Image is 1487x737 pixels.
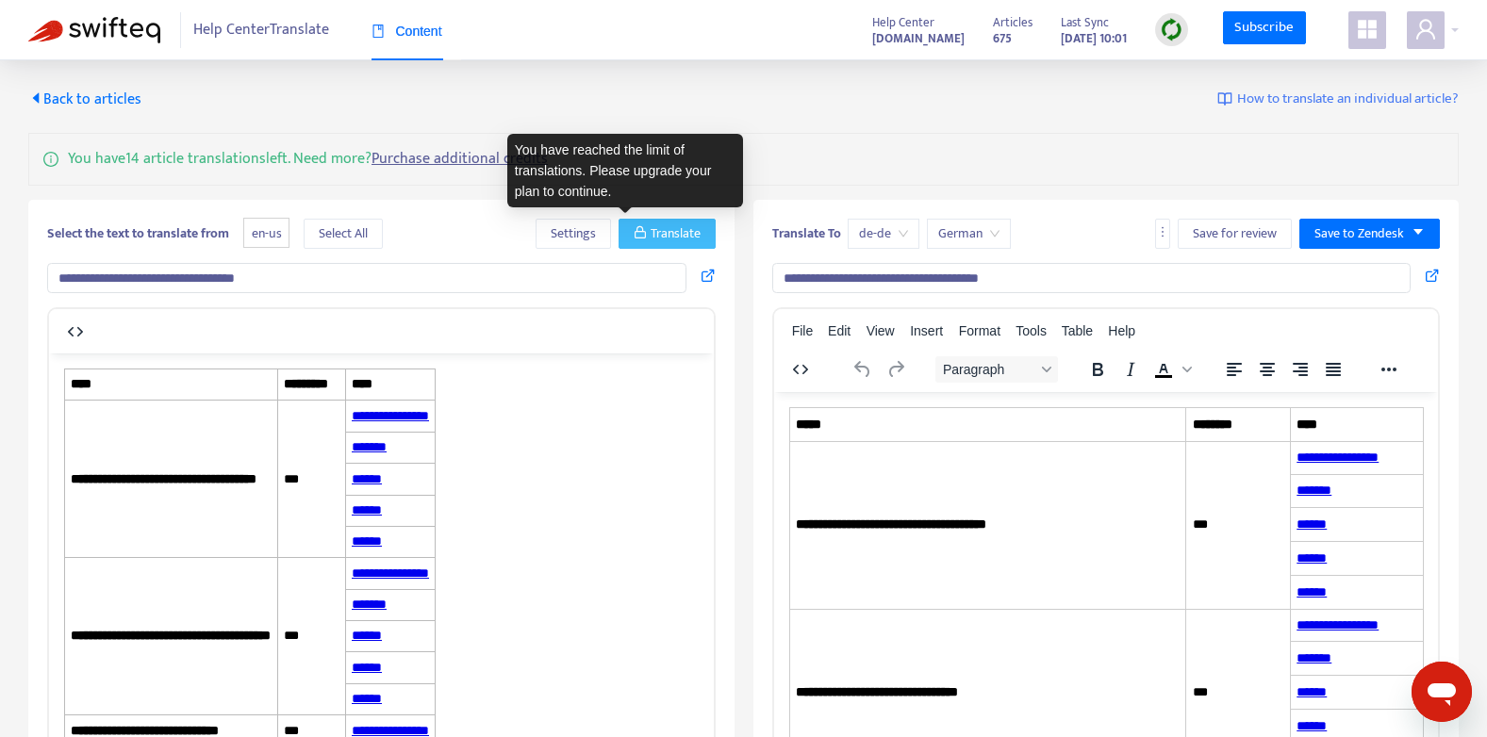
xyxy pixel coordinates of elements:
[828,323,851,338] span: Edit
[651,223,701,244] span: Translate
[935,356,1058,383] button: Block Paragraph
[1314,223,1404,244] span: Save to Zendesk
[1062,323,1093,338] span: Table
[193,12,329,48] span: Help Center Translate
[304,219,383,249] button: Select All
[619,219,716,249] button: Translate
[1016,323,1047,338] span: Tools
[959,323,1000,338] span: Format
[1082,356,1114,383] button: Bold
[1299,219,1440,249] button: Save to Zendeskcaret-down
[28,90,43,106] span: caret-left
[372,24,442,39] span: Content
[43,148,58,167] span: info-circle
[993,28,1012,49] strong: 675
[1115,356,1147,383] button: Italic
[372,25,385,38] span: book
[847,356,879,383] button: Undo
[1178,219,1292,249] button: Save for review
[28,17,160,43] img: Swifteq
[1414,18,1437,41] span: user
[1061,28,1127,49] strong: [DATE] 10:01
[1217,91,1232,106] img: image-link
[1148,356,1195,383] div: Text color Black
[880,356,912,383] button: Redo
[872,28,965,49] strong: [DOMAIN_NAME]
[1061,12,1109,33] span: Last Sync
[1217,89,1459,110] a: How to translate an individual article?
[319,223,368,244] span: Select All
[68,148,548,171] p: You have 14 article translations left. Need more?
[507,134,743,207] div: You have reached the limit of translations. Please upgrade your plan to continue.
[772,222,841,244] b: Translate To
[1356,18,1379,41] span: appstore
[536,219,611,249] button: Settings
[910,323,943,338] span: Insert
[1412,225,1425,238] span: caret-down
[1156,225,1169,238] span: more
[1251,356,1283,383] button: Align center
[1317,356,1349,383] button: Justify
[792,323,814,338] span: File
[1160,18,1183,41] img: sync.dc5367851b00ba804db3.png
[993,12,1033,33] span: Articles
[28,87,141,112] span: Back to articles
[1412,662,1472,722] iframe: Button to launch messaging window
[938,220,1000,248] span: German
[872,12,934,33] span: Help Center
[859,220,908,248] span: de-de
[1237,89,1459,110] span: How to translate an individual article?
[1193,223,1277,244] span: Save for review
[943,362,1035,377] span: Paragraph
[243,218,289,249] span: en-us
[551,223,596,244] span: Settings
[1284,356,1316,383] button: Align right
[1223,11,1306,45] a: Subscribe
[1218,356,1250,383] button: Align left
[867,323,895,338] span: View
[872,27,965,49] a: [DOMAIN_NAME]
[1155,219,1170,249] button: more
[372,146,548,172] a: Purchase additional credits
[1373,356,1405,383] button: Reveal or hide additional toolbar items
[1108,323,1135,338] span: Help
[47,222,229,244] b: Select the text to translate from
